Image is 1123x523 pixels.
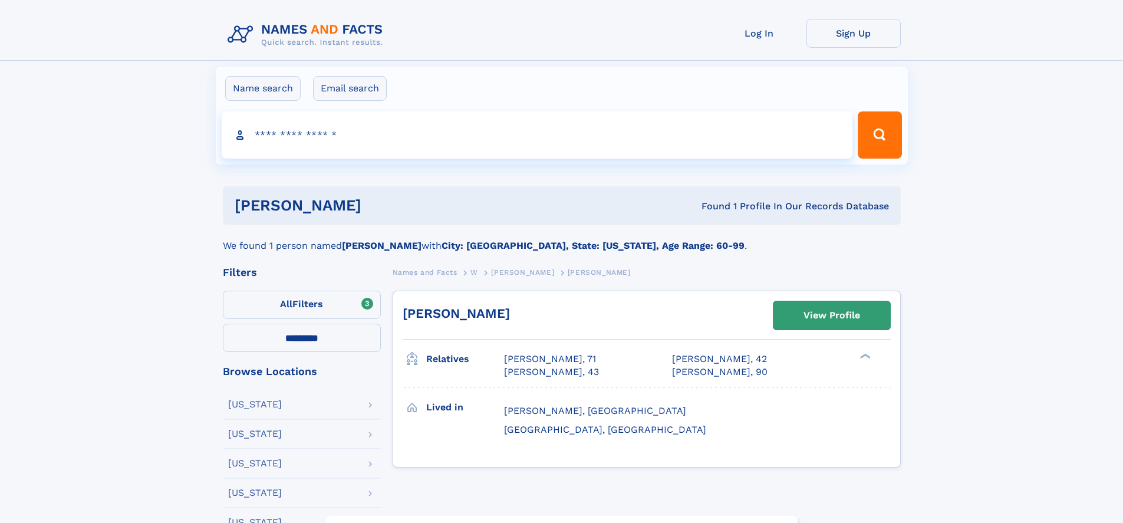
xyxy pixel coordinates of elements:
[280,298,292,310] span: All
[504,424,706,435] span: [GEOGRAPHIC_DATA], [GEOGRAPHIC_DATA]
[223,19,393,51] img: Logo Names and Facts
[568,268,631,277] span: [PERSON_NAME]
[228,429,282,439] div: [US_STATE]
[531,200,889,213] div: Found 1 Profile In Our Records Database
[504,366,599,379] a: [PERSON_NAME], 43
[223,291,381,319] label: Filters
[223,267,381,278] div: Filters
[393,265,457,279] a: Names and Facts
[403,306,510,321] a: [PERSON_NAME]
[342,240,421,251] b: [PERSON_NAME]
[806,19,901,48] a: Sign Up
[470,265,478,279] a: W
[504,405,686,416] span: [PERSON_NAME], [GEOGRAPHIC_DATA]
[773,301,890,330] a: View Profile
[426,349,504,369] h3: Relatives
[712,19,806,48] a: Log In
[858,111,901,159] button: Search Button
[223,225,901,253] div: We found 1 person named with .
[222,111,853,159] input: search input
[470,268,478,277] span: W
[225,76,301,101] label: Name search
[672,353,767,366] a: [PERSON_NAME], 42
[426,397,504,417] h3: Lived in
[803,302,860,329] div: View Profile
[313,76,387,101] label: Email search
[228,400,282,409] div: [US_STATE]
[504,353,596,366] a: [PERSON_NAME], 71
[235,198,532,213] h1: [PERSON_NAME]
[228,488,282,498] div: [US_STATE]
[442,240,745,251] b: City: [GEOGRAPHIC_DATA], State: [US_STATE], Age Range: 60-99
[672,366,768,379] a: [PERSON_NAME], 90
[491,265,554,279] a: [PERSON_NAME]
[228,459,282,468] div: [US_STATE]
[223,366,381,377] div: Browse Locations
[857,353,871,360] div: ❯
[491,268,554,277] span: [PERSON_NAME]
